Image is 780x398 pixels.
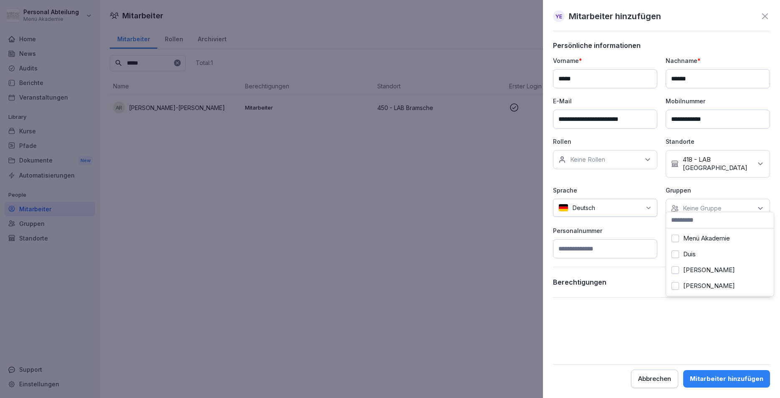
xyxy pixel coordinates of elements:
p: Mobilnummer [666,97,770,105]
div: Mitarbeiter hinzufügen [690,374,763,383]
p: Berechtigungen [553,278,606,286]
p: Persönliche informationen [553,41,770,50]
p: E-Mail [553,97,657,105]
p: Keine Rollen [570,155,605,164]
label: [PERSON_NAME] [683,266,735,274]
label: Menü Akademie [683,235,730,242]
div: Abbrechen [638,374,671,383]
p: Rollen [553,137,657,146]
div: Deutsch [553,199,657,217]
p: Vorname [553,56,657,65]
p: 418 - LAB [GEOGRAPHIC_DATA] [683,155,752,172]
button: Mitarbeiter hinzufügen [683,370,770,388]
p: Nachname [666,56,770,65]
button: Abbrechen [631,370,678,388]
p: Keine Gruppe [683,204,722,213]
label: [PERSON_NAME] [683,282,735,290]
p: Mitarbeiter hinzufügen [569,10,661,23]
p: Personalnummer [553,226,657,235]
label: Duis [683,250,696,258]
img: de.svg [558,204,568,212]
p: Sprache [553,186,657,195]
p: Gruppen [666,186,770,195]
div: YE [553,10,565,22]
p: Standorte [666,137,770,146]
